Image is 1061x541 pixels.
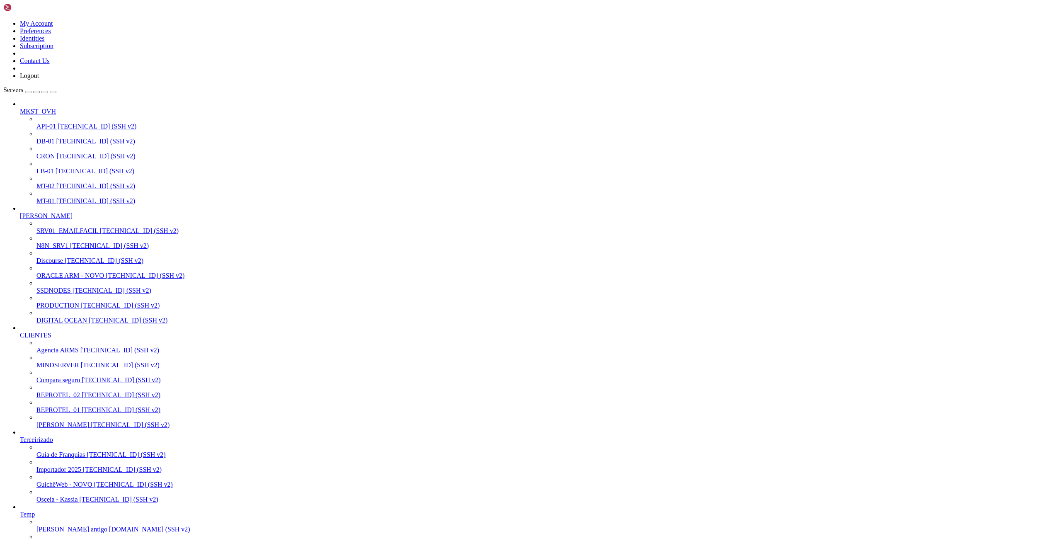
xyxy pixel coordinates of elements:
[20,100,1058,205] li: MKST_OVH
[20,511,35,518] span: Temp
[94,481,173,488] span: [TECHNICAL_ID] (SSH v2)
[36,302,1058,309] a: PRODUCTION [TECHNICAL_ID] (SSH v2)
[89,317,167,324] span: [TECHNICAL_ID] (SSH v2)
[36,391,80,398] span: REPROTEL_02
[36,361,1058,369] a: MINDSERVER [TECHNICAL_ID] (SSH v2)
[36,279,1058,294] li: SSDNODES [TECHNICAL_ID] (SSH v2)
[109,526,190,533] span: [DOMAIN_NAME] (SSH v2)
[36,197,1058,205] a: MT-01 [TECHNICAL_ID] (SSH v2)
[36,235,1058,250] li: N8N_SRV1 [TECHNICAL_ID] (SSH v2)
[36,339,1058,354] li: Agencia ARMS [TECHNICAL_ID] (SSH v2)
[36,309,1058,324] li: DIGITAL OCEAN [TECHNICAL_ID] (SSH v2)
[20,429,1058,503] li: Terceirizado
[36,391,1058,399] a: REPROTEL_02 [TECHNICAL_ID] (SSH v2)
[20,324,1058,429] li: CLIENTES
[36,496,78,503] span: Osceia - Kassia
[36,264,1058,279] li: ORACLE ARM - NOVO [TECHNICAL_ID] (SSH v2)
[36,354,1058,369] li: MINDSERVER [TECHNICAL_ID] (SSH v2)
[73,287,151,294] span: [TECHNICAL_ID] (SSH v2)
[36,451,1058,459] a: Guia de Franquias [TECHNICAL_ID] (SSH v2)
[3,86,56,93] a: Servers
[20,511,1058,518] a: Temp
[20,57,50,64] a: Contact Us
[36,138,1058,145] a: DB-01 [TECHNICAL_ID] (SSH v2)
[36,138,55,145] span: DB-01
[82,376,160,383] span: [TECHNICAL_ID] (SSH v2)
[20,35,45,42] a: Identities
[36,160,1058,175] li: LB-01 [TECHNICAL_ID] (SSH v2)
[36,115,1058,130] li: API-01 [TECHNICAL_ID] (SSH v2)
[36,444,1058,459] li: Guia de Franquias [TECHNICAL_ID] (SSH v2)
[36,481,1058,488] a: GuichêWeb - NOVO [TECHNICAL_ID] (SSH v2)
[36,123,1058,130] a: API-01 [TECHNICAL_ID] (SSH v2)
[36,294,1058,309] li: PRODUCTION [TECHNICAL_ID] (SSH v2)
[36,287,71,294] span: SSDNODES
[20,42,53,49] a: Subscription
[20,205,1058,324] li: [PERSON_NAME]
[36,526,1058,533] a: [PERSON_NAME] antigo [DOMAIN_NAME] (SSH v2)
[36,197,55,204] span: MT-01
[80,347,159,354] span: [TECHNICAL_ID] (SSH v2)
[36,406,1058,414] a: REPROTEL_01 [TECHNICAL_ID] (SSH v2)
[36,287,1058,294] a: SSDNODES [TECHNICAL_ID] (SSH v2)
[36,473,1058,488] li: GuichêWeb - NOVO [TECHNICAL_ID] (SSH v2)
[36,421,89,428] span: [PERSON_NAME]
[20,212,73,219] span: [PERSON_NAME]
[36,250,1058,264] li: Discourse [TECHNICAL_ID] (SSH v2)
[20,72,39,79] a: Logout
[36,488,1058,503] li: Osceia - Kassia [TECHNICAL_ID] (SSH v2)
[36,220,1058,235] li: SRV01_EMAILFACIL [TECHNICAL_ID] (SSH v2)
[36,130,1058,145] li: DB-01 [TECHNICAL_ID] (SSH v2)
[36,496,1058,503] a: Osceia - Kassia [TECHNICAL_ID] (SSH v2)
[36,257,1058,264] a: Discourse [TECHNICAL_ID] (SSH v2)
[20,436,53,443] span: Terceirizado
[36,466,1058,473] a: Importador 2025 [TECHNICAL_ID] (SSH v2)
[36,302,79,309] span: PRODUCTION
[36,459,1058,473] li: Importador 2025 [TECHNICAL_ID] (SSH v2)
[36,347,1058,354] a: Agencia ARMS [TECHNICAL_ID] (SSH v2)
[36,257,63,264] span: Discourse
[36,414,1058,429] li: [PERSON_NAME] [TECHNICAL_ID] (SSH v2)
[82,406,160,413] span: [TECHNICAL_ID] (SSH v2)
[36,272,1058,279] a: ORACLE ARM - NOVO [TECHNICAL_ID] (SSH v2)
[65,257,143,264] span: [TECHNICAL_ID] (SSH v2)
[36,175,1058,190] li: MT-02 [TECHNICAL_ID] (SSH v2)
[36,182,55,189] span: MT-02
[36,153,1058,160] a: CRON [TECHNICAL_ID] (SSH v2)
[20,212,1058,220] a: [PERSON_NAME]
[91,421,170,428] span: [TECHNICAL_ID] (SSH v2)
[36,227,98,234] span: SRV01_EMAILFACIL
[36,272,104,279] span: ORACLE ARM - NOVO
[36,242,68,249] span: N8N_SRV1
[36,406,80,413] span: REPROTEL_01
[36,518,1058,533] li: [PERSON_NAME] antigo [DOMAIN_NAME] (SSH v2)
[56,197,135,204] span: [TECHNICAL_ID] (SSH v2)
[56,182,135,189] span: [TECHNICAL_ID] (SSH v2)
[36,451,85,458] span: Guia de Franquias
[36,376,80,383] span: Compara seguro
[36,153,55,160] span: CRON
[20,108,1058,115] a: MKST_OVH
[20,332,51,339] span: CLIENTES
[36,167,54,175] span: LB-01
[3,86,23,93] span: Servers
[36,317,87,324] span: DIGITAL OCEAN
[36,227,1058,235] a: SRV01_EMAILFACIL [TECHNICAL_ID] (SSH v2)
[36,242,1058,250] a: N8N_SRV1 [TECHNICAL_ID] (SSH v2)
[81,302,160,309] span: [TECHNICAL_ID] (SSH v2)
[56,167,134,175] span: [TECHNICAL_ID] (SSH v2)
[82,391,160,398] span: [TECHNICAL_ID] (SSH v2)
[58,123,136,130] span: [TECHNICAL_ID] (SSH v2)
[36,145,1058,160] li: CRON [TECHNICAL_ID] (SSH v2)
[20,332,1058,339] a: CLIENTES
[3,3,51,12] img: Shellngn
[36,369,1058,384] li: Compara seguro [TECHNICAL_ID] (SSH v2)
[56,138,135,145] span: [TECHNICAL_ID] (SSH v2)
[36,526,107,533] span: [PERSON_NAME] antigo
[36,167,1058,175] a: LB-01 [TECHNICAL_ID] (SSH v2)
[106,272,184,279] span: [TECHNICAL_ID] (SSH v2)
[36,347,79,354] span: Agencia ARMS
[36,376,1058,384] a: Compara seguro [TECHNICAL_ID] (SSH v2)
[36,421,1058,429] a: [PERSON_NAME] [TECHNICAL_ID] (SSH v2)
[20,436,1058,444] a: Terceirizado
